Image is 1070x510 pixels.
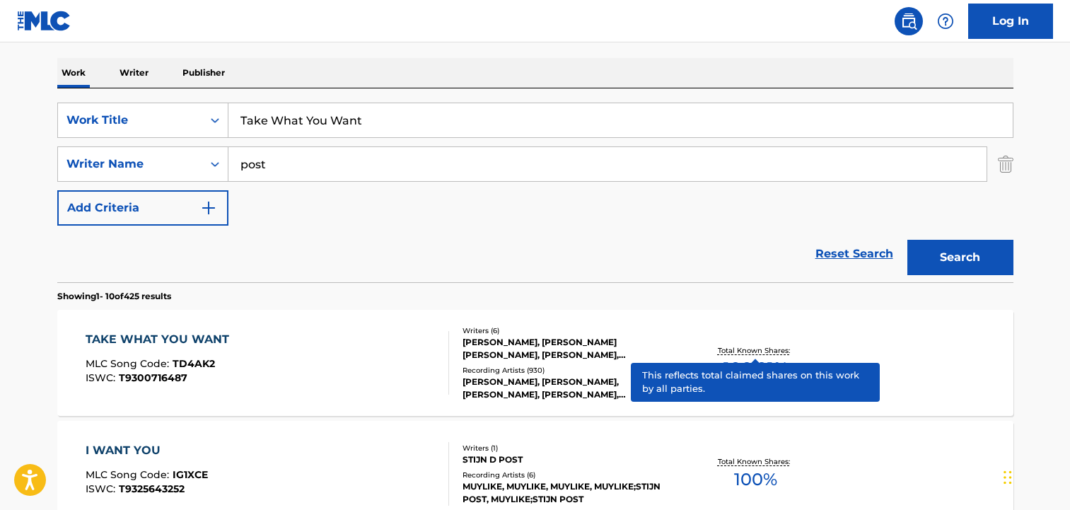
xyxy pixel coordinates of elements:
[723,356,788,381] span: 100.01 %
[119,371,187,384] span: T9300716487
[895,7,923,35] a: Public Search
[115,58,153,88] p: Writer
[66,112,194,129] div: Work Title
[718,456,793,467] p: Total Known Shares:
[86,468,173,481] span: MLC Song Code :
[86,371,119,384] span: ISWC :
[86,442,208,459] div: I WANT YOU
[57,103,1013,282] form: Search Form
[1004,456,1012,499] div: Drag
[57,290,171,303] p: Showing 1 - 10 of 425 results
[931,7,960,35] div: Help
[907,240,1013,275] button: Search
[57,58,90,88] p: Work
[937,13,954,30] img: help
[463,470,676,480] div: Recording Artists ( 6 )
[734,467,777,492] span: 100 %
[66,156,194,173] div: Writer Name
[119,482,185,495] span: T9325643252
[463,480,676,506] div: MUYLIKE, MUYLIKE, MUYLIKE, MUYLIKE;STIJN POST, MUYLIKE;STIJN POST
[200,199,217,216] img: 9d2ae6d4665cec9f34b9.svg
[463,325,676,336] div: Writers ( 6 )
[57,190,228,226] button: Add Criteria
[718,345,793,356] p: Total Known Shares:
[463,365,676,376] div: Recording Artists ( 930 )
[57,310,1013,416] a: TAKE WHAT YOU WANTMLC Song Code:TD4AK2ISWC:T9300716487Writers (6)[PERSON_NAME], [PERSON_NAME] [PE...
[86,331,236,348] div: TAKE WHAT YOU WANT
[173,357,215,370] span: TD4AK2
[86,482,119,495] span: ISWC :
[900,13,917,30] img: search
[463,443,676,453] div: Writers ( 1 )
[86,357,173,370] span: MLC Song Code :
[968,4,1053,39] a: Log In
[463,336,676,361] div: [PERSON_NAME], [PERSON_NAME] [PERSON_NAME], [PERSON_NAME], [PERSON_NAME] [PERSON_NAME], [PERSON_N...
[178,58,229,88] p: Publisher
[173,468,208,481] span: IG1XCE
[17,11,71,31] img: MLC Logo
[463,453,676,466] div: STIJN D POST
[999,442,1070,510] iframe: Chat Widget
[808,238,900,270] a: Reset Search
[463,376,676,401] div: [PERSON_NAME], [PERSON_NAME], [PERSON_NAME], [PERSON_NAME], [PERSON_NAME], [PERSON_NAME], [PERSON...
[998,146,1013,182] img: Delete Criterion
